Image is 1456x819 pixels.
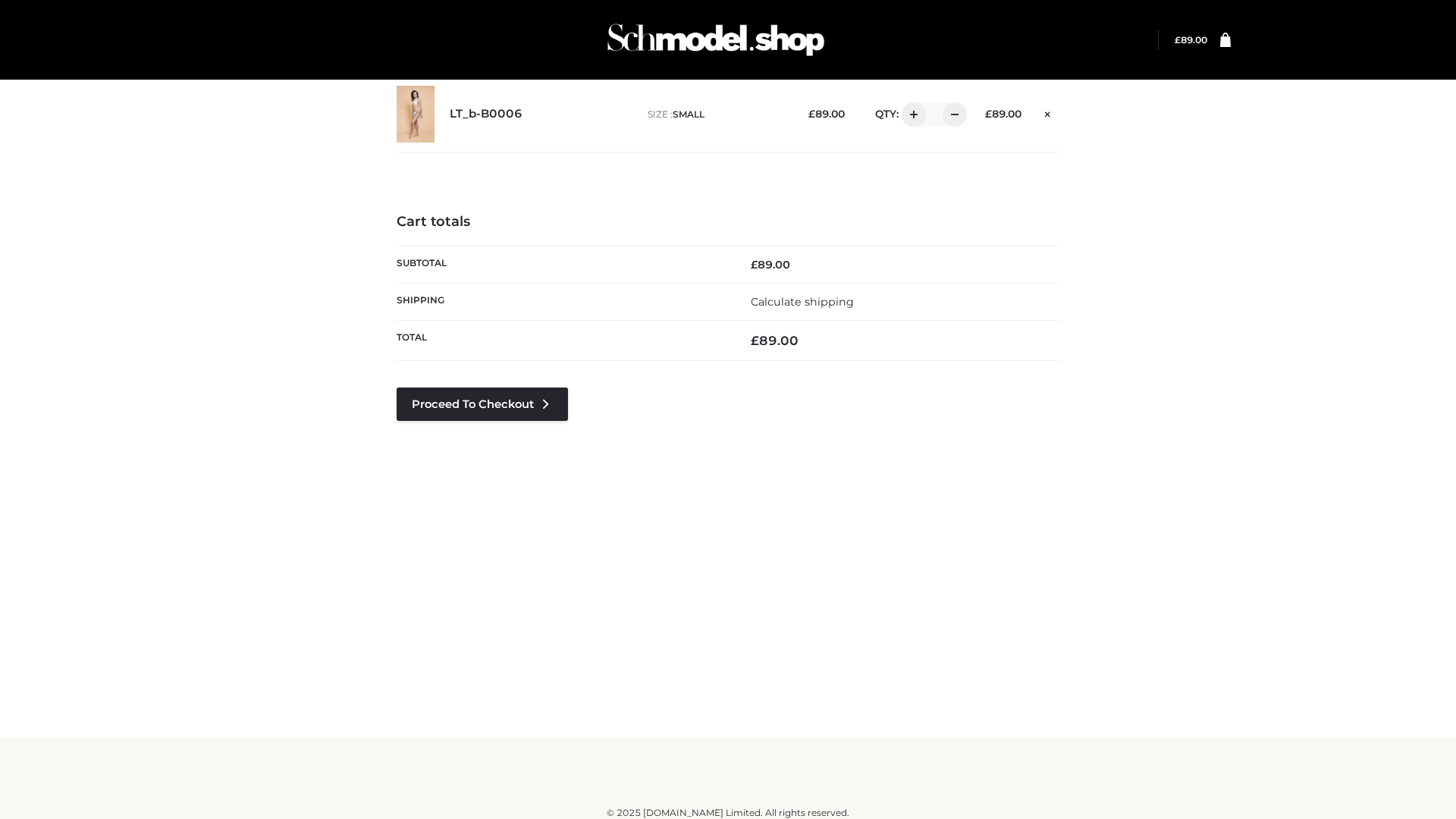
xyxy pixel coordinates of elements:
span: £ [751,258,758,271]
span: £ [985,108,992,120]
span: £ [751,333,759,348]
div: QTY: [860,102,962,127]
a: Calculate shipping [751,295,854,309]
th: Subtotal [397,246,728,283]
bdi: 89.00 [808,108,845,120]
a: Remove this item [1037,102,1059,122]
h4: Cart totals [397,214,1059,231]
span: £ [1175,34,1181,45]
p: size : [648,108,785,121]
bdi: 89.00 [1175,34,1207,45]
img: Schmodel Admin 964 [602,10,830,70]
th: Total [397,321,728,361]
span: £ [808,108,815,120]
bdi: 89.00 [751,258,790,271]
bdi: 89.00 [985,108,1021,120]
a: £89.00 [1175,34,1207,45]
bdi: 89.00 [751,333,799,348]
a: Proceed to Checkout [397,388,568,421]
span: SMALL [673,108,704,120]
a: LT_b-B0006 [450,107,522,121]
th: Shipping [397,283,728,320]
